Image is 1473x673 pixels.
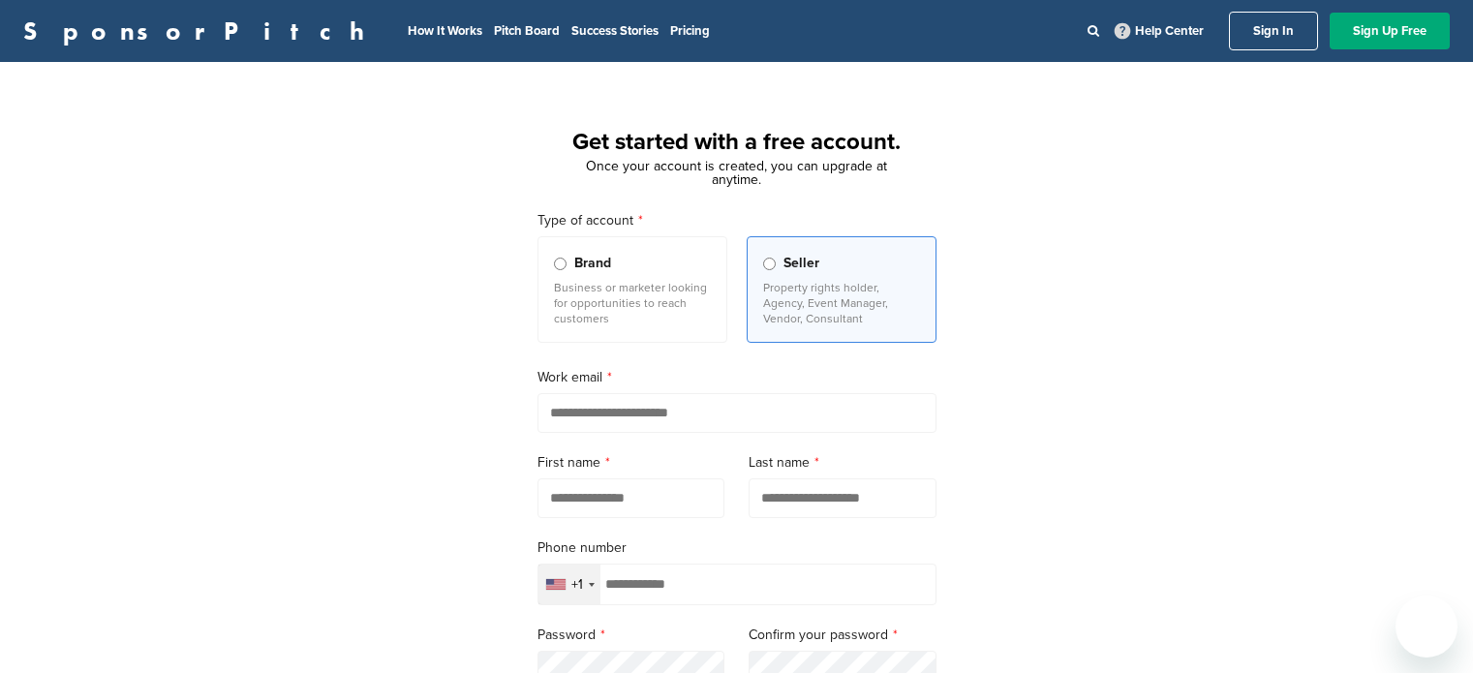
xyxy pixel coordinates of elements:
input: Seller Property rights holder, Agency, Event Manager, Vendor, Consultant [763,258,776,270]
a: Sign Up Free [1330,13,1450,49]
label: Last name [749,452,936,474]
p: Property rights holder, Agency, Event Manager, Vendor, Consultant [763,280,920,326]
span: Brand [574,253,611,274]
span: Once your account is created, you can upgrade at anytime. [586,158,887,188]
label: Work email [537,367,936,388]
label: Phone number [537,537,936,559]
label: Confirm your password [749,625,936,646]
a: How It Works [408,23,482,39]
a: Help Center [1111,19,1208,43]
div: Selected country [538,565,600,604]
span: Seller [783,253,819,274]
a: Pitch Board [494,23,560,39]
label: Password [537,625,725,646]
a: Success Stories [571,23,659,39]
a: SponsorPitch [23,18,377,44]
a: Pricing [670,23,710,39]
label: Type of account [537,210,936,231]
div: +1 [571,578,583,592]
h1: Get started with a free account. [514,125,960,160]
input: Brand Business or marketer looking for opportunities to reach customers [554,258,567,270]
p: Business or marketer looking for opportunities to reach customers [554,280,711,326]
a: Sign In [1229,12,1318,50]
iframe: Button to launch messaging window [1396,596,1458,658]
label: First name [537,452,725,474]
